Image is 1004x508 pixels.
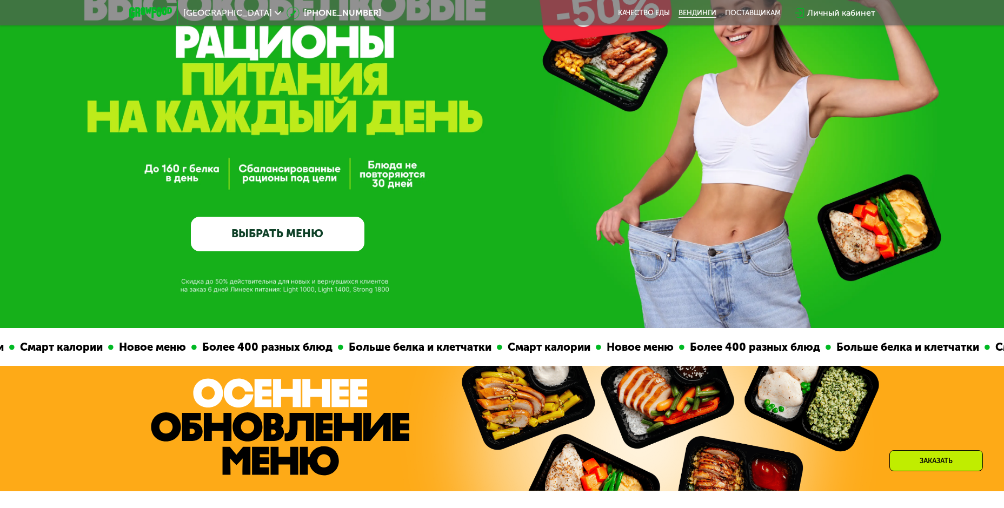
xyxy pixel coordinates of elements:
[618,9,670,17] a: Качество еды
[107,339,184,356] div: Новое меню
[8,339,101,356] div: Смарт калории
[336,339,490,356] div: Больше белка и клетчатки
[287,6,381,19] a: [PHONE_NUMBER]
[889,450,983,471] div: Заказать
[725,9,781,17] div: поставщикам
[190,339,331,356] div: Более 400 разных блюд
[677,339,819,356] div: Более 400 разных блюд
[183,9,272,17] span: [GEOGRAPHIC_DATA]
[824,339,978,356] div: Больше белка и клетчатки
[679,9,716,17] a: Вендинги
[495,339,589,356] div: Смарт калории
[807,6,875,19] div: Личный кабинет
[594,339,672,356] div: Новое меню
[191,217,364,251] a: ВЫБРАТЬ МЕНЮ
